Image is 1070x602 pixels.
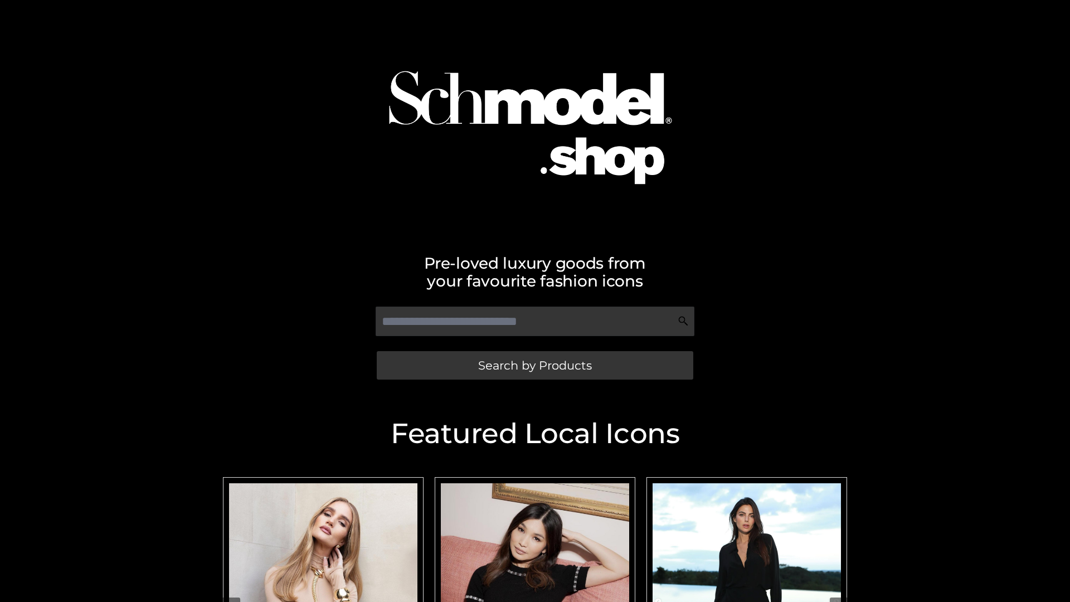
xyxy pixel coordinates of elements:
a: Search by Products [377,351,693,380]
span: Search by Products [478,360,592,371]
h2: Featured Local Icons​ [217,420,853,448]
h2: Pre-loved luxury goods from your favourite fashion icons [217,254,853,290]
img: Search Icon [678,315,689,327]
